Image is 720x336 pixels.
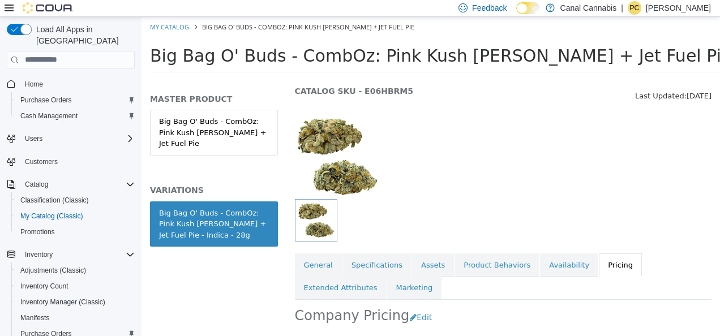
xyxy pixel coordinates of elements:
[494,75,545,83] span: Last Updated:
[11,224,139,240] button: Promotions
[8,29,590,49] span: Big Bag O' Buds - CombOz: Pink Kush [PERSON_NAME] + Jet Fuel Pie
[16,311,54,325] a: Manifests
[16,295,110,309] a: Inventory Manager (Classic)
[25,180,48,189] span: Catalog
[2,131,139,147] button: Users
[2,176,139,192] button: Catalog
[2,153,139,170] button: Customers
[153,259,245,283] a: Extended Attributes
[20,248,135,261] span: Inventory
[153,236,200,260] a: General
[25,134,42,143] span: Users
[8,77,136,87] h5: MASTER PRODUCT
[268,290,297,311] button: Edit
[16,93,135,107] span: Purchase Orders
[2,76,139,92] button: Home
[20,77,48,91] a: Home
[20,178,135,191] span: Catalog
[16,295,135,309] span: Inventory Manager (Classic)
[2,247,139,262] button: Inventory
[16,279,73,293] a: Inventory Count
[20,313,49,322] span: Manifests
[457,236,500,260] a: Pricing
[16,209,135,223] span: My Catalog (Classic)
[11,310,139,326] button: Manifests
[16,93,76,107] a: Purchase Orders
[61,6,273,14] span: Big Bag O' Buds - CombOz: Pink Kush [PERSON_NAME] + Jet Fuel Pie
[20,248,57,261] button: Inventory
[516,2,540,14] input: Dark Mode
[8,168,136,178] h5: VARIATIONS
[560,1,617,15] p: Canal Cannabis
[16,109,82,123] a: Cash Management
[16,193,93,207] a: Classification (Classic)
[20,96,72,105] span: Purchase Orders
[20,154,135,169] span: Customers
[153,69,462,79] h5: CATALOG SKU - E06HBRM5
[25,80,43,89] span: Home
[153,97,238,182] img: 150
[20,178,53,191] button: Catalog
[16,225,59,239] a: Promotions
[16,264,91,277] a: Adjustments (Classic)
[11,262,139,278] button: Adjustments (Classic)
[20,266,86,275] span: Adjustments (Classic)
[246,259,301,283] a: Marketing
[16,311,135,325] span: Manifests
[11,208,139,224] button: My Catalog (Classic)
[271,236,312,260] a: Assets
[20,132,135,145] span: Users
[201,236,270,260] a: Specifications
[153,290,268,308] h2: Company Pricing
[20,298,105,307] span: Inventory Manager (Classic)
[11,92,139,108] button: Purchase Orders
[8,6,48,14] a: My Catalog
[11,278,139,294] button: Inventory Count
[628,1,641,15] div: Patrick Ciantar
[16,225,135,239] span: Promotions
[18,191,127,224] div: Big Bag O' Buds - CombOz: Pink Kush [PERSON_NAME] + Jet Fuel Pie - Indica - 28g
[621,1,623,15] p: |
[472,2,507,14] span: Feedback
[16,109,135,123] span: Cash Management
[20,132,47,145] button: Users
[20,155,62,169] a: Customers
[20,212,83,221] span: My Catalog (Classic)
[16,209,88,223] a: My Catalog (Classic)
[8,93,136,139] a: Big Bag O' Buds - CombOz: Pink Kush [PERSON_NAME] + Jet Fuel Pie
[398,236,457,260] a: Availability
[25,157,58,166] span: Customers
[313,236,398,260] a: Product Behaviors
[11,192,139,208] button: Classification (Classic)
[11,294,139,310] button: Inventory Manager (Classic)
[20,111,78,120] span: Cash Management
[545,75,570,83] span: [DATE]
[16,193,135,207] span: Classification (Classic)
[646,1,711,15] p: [PERSON_NAME]
[16,264,135,277] span: Adjustments (Classic)
[23,2,74,14] img: Cova
[16,279,135,293] span: Inventory Count
[20,282,68,291] span: Inventory Count
[11,108,139,124] button: Cash Management
[20,227,55,236] span: Promotions
[630,1,640,15] span: PC
[25,250,53,259] span: Inventory
[20,77,135,91] span: Home
[20,196,89,205] span: Classification (Classic)
[32,24,135,46] span: Load All Apps in [GEOGRAPHIC_DATA]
